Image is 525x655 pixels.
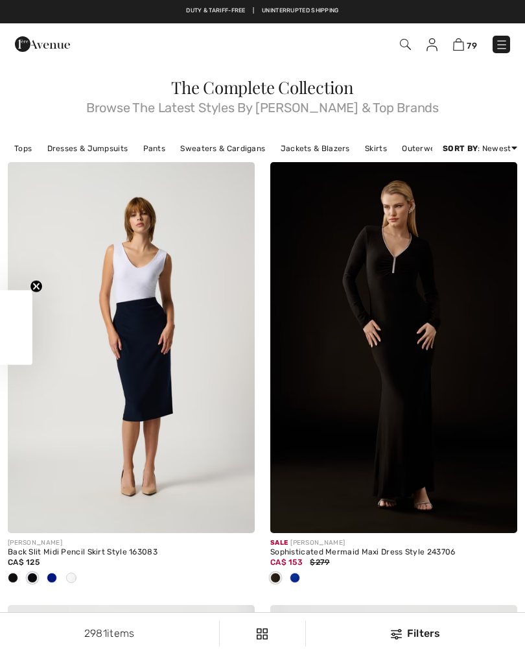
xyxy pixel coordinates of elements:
[257,628,268,639] img: Filters
[23,568,42,589] div: Midnight Blue 40
[8,96,517,114] span: Browse The Latest Styles By [PERSON_NAME] & Top Brands
[62,568,81,589] div: Vanilla
[266,568,285,589] div: Black
[41,140,135,157] a: Dresses & Jumpsuits
[400,39,411,50] img: Search
[303,6,347,16] a: Free Returns
[443,144,478,153] strong: Sort By
[8,548,255,557] div: Back Slit Midi Pencil Skirt Style 163083
[498,514,507,523] img: plus_v2.svg
[495,38,508,51] img: Menu
[426,38,437,51] img: My Info
[171,76,354,99] span: The Complete Collection
[178,6,286,16] a: Free shipping on orders over $99
[236,173,245,180] img: heart_black_full.svg
[395,140,450,157] a: Outerwear
[270,162,517,533] img: Sophisticated Mermaid Maxi Dress Style 243706. Black
[310,558,329,567] span: $279
[8,140,38,157] a: Tops
[270,538,517,548] div: [PERSON_NAME]
[3,568,23,589] div: Black
[8,538,255,548] div: [PERSON_NAME]
[8,162,255,533] img: Back Slit Midi Pencil Skirt Style 163083. Black
[15,37,70,49] a: 1ère Avenue
[270,558,303,567] span: CA$ 153
[137,140,172,157] a: Pants
[274,140,356,157] a: Jackets & Blazers
[391,629,402,639] img: Filters
[358,140,393,157] a: Skirts
[498,173,507,180] img: heart_black_full.svg
[8,558,40,567] span: CA$ 125
[42,568,62,589] div: Royal Sapphire 163
[314,626,517,641] div: Filters
[270,548,517,557] div: Sophisticated Mermaid Maxi Dress Style 243706
[453,38,464,51] img: Shopping Bag
[294,6,296,16] span: |
[443,143,517,154] div: : Newest
[174,140,272,157] a: Sweaters & Cardigans
[236,514,245,523] img: plus_v2.svg
[467,41,477,51] span: 79
[84,627,107,639] span: 2981
[30,280,43,293] button: Close teaser
[285,568,305,589] div: Royal Sapphire 163
[15,31,70,57] img: 1ère Avenue
[453,36,477,52] a: 79
[270,539,288,547] span: Sale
